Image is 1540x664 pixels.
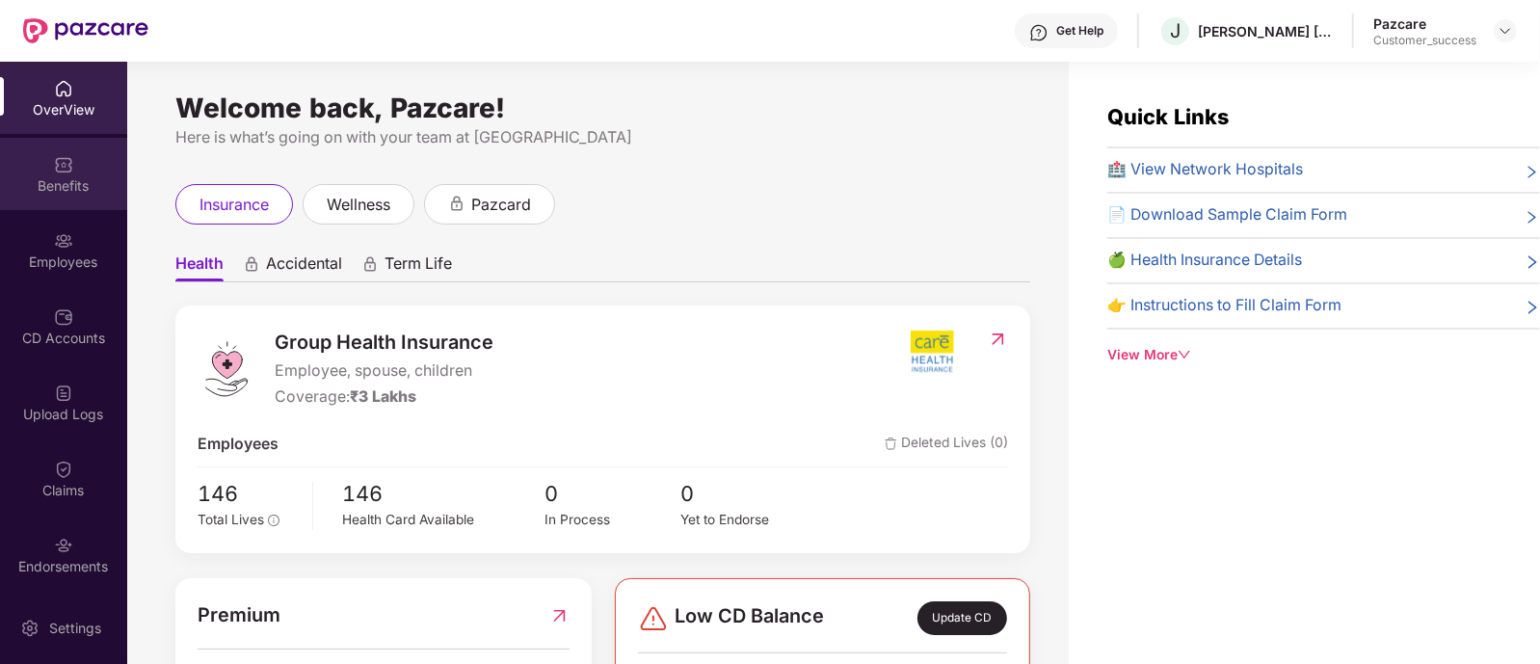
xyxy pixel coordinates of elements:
[266,253,342,281] span: Accidental
[675,601,824,634] span: Low CD Balance
[1056,23,1103,39] div: Get Help
[680,477,815,510] span: 0
[43,619,107,638] div: Settings
[175,100,1030,116] div: Welcome back, Pazcare!
[1525,298,1540,318] span: right
[1107,345,1540,366] div: View More
[54,384,73,403] img: svg+xml;base64,PHN2ZyBpZD0iVXBsb2FkX0xvZ3MiIGRhdGEtbmFtZT0iVXBsb2FkIExvZ3MiIHhtbG5zPSJodHRwOi8vd3...
[175,253,224,281] span: Health
[1373,33,1476,48] div: Customer_success
[545,477,680,510] span: 0
[54,79,73,98] img: svg+xml;base64,PHN2ZyBpZD0iSG9tZSIgeG1sbnM9Imh0dHA6Ly93d3cudzMub3JnLzIwMDAvc3ZnIiB3aWR0aD0iMjAiIG...
[275,385,493,410] div: Coverage:
[1525,162,1540,182] span: right
[275,359,493,384] span: Employee, spouse, children
[896,328,969,376] img: insurerIcon
[275,328,493,358] span: Group Health Insurance
[1029,23,1049,42] img: svg+xml;base64,PHN2ZyBpZD0iSGVscC0zMngzMiIgeG1sbnM9Imh0dHA6Ly93d3cudzMub3JnLzIwMDAvc3ZnIiB3aWR0aD...
[342,477,544,510] span: 146
[1170,19,1181,42] span: J
[1198,22,1333,40] div: [PERSON_NAME] [PERSON_NAME]
[549,600,570,630] img: RedirectIcon
[54,307,73,327] img: svg+xml;base64,PHN2ZyBpZD0iQ0RfQWNjb3VudHMiIGRhdGEtbmFtZT0iQ0QgQWNjb3VudHMiIHhtbG5zPSJodHRwOi8vd3...
[198,433,279,457] span: Employees
[198,340,255,398] img: logo
[175,125,1030,149] div: Here is what’s going on with your team at [GEOGRAPHIC_DATA]
[1498,23,1513,39] img: svg+xml;base64,PHN2ZyBpZD0iRHJvcGRvd24tMzJ4MzIiIHhtbG5zPSJodHRwOi8vd3d3LnczLm9yZy8yMDAwL3N2ZyIgd2...
[1525,252,1540,273] span: right
[917,601,1007,634] div: Update CD
[1525,207,1540,227] span: right
[1373,14,1476,33] div: Pazcare
[199,193,269,217] span: insurance
[448,195,465,212] div: animation
[638,603,669,634] img: svg+xml;base64,PHN2ZyBpZD0iRGFuZ2VyLTMyeDMyIiB4bWxucz0iaHR0cDovL3d3dy53My5vcmcvMjAwMC9zdmciIHdpZH...
[471,193,531,217] span: pazcard
[350,387,416,406] span: ₹3 Lakhs
[198,512,264,527] span: Total Lives
[268,515,279,526] span: info-circle
[327,193,390,217] span: wellness
[545,510,680,531] div: In Process
[54,231,73,251] img: svg+xml;base64,PHN2ZyBpZD0iRW1wbG95ZWVzIiB4bWxucz0iaHR0cDovL3d3dy53My5vcmcvMjAwMC9zdmciIHdpZHRoPS...
[1107,203,1347,227] span: 📄 Download Sample Claim Form
[1178,348,1191,361] span: down
[54,536,73,555] img: svg+xml;base64,PHN2ZyBpZD0iRW5kb3JzZW1lbnRzIiB4bWxucz0iaHR0cDovL3d3dy53My5vcmcvMjAwMC9zdmciIHdpZH...
[1107,104,1229,129] span: Quick Links
[885,438,897,450] img: deleteIcon
[342,510,544,531] div: Health Card Available
[20,619,40,638] img: svg+xml;base64,PHN2ZyBpZD0iU2V0dGluZy0yMHgyMCIgeG1sbnM9Imh0dHA6Ly93d3cudzMub3JnLzIwMDAvc3ZnIiB3aW...
[54,460,73,479] img: svg+xml;base64,PHN2ZyBpZD0iQ2xhaW0iIHhtbG5zPSJodHRwOi8vd3d3LnczLm9yZy8yMDAwL3N2ZyIgd2lkdGg9IjIwIi...
[680,510,815,531] div: Yet to Endorse
[1107,158,1303,182] span: 🏥 View Network Hospitals
[1107,249,1302,273] span: 🍏 Health Insurance Details
[198,600,280,630] span: Premium
[361,255,379,273] div: animation
[885,433,1008,457] span: Deleted Lives (0)
[988,330,1008,349] img: RedirectIcon
[54,155,73,174] img: svg+xml;base64,PHN2ZyBpZD0iQmVuZWZpdHMiIHhtbG5zPSJodHRwOi8vd3d3LnczLm9yZy8yMDAwL3N2ZyIgd2lkdGg9Ij...
[385,253,452,281] span: Term Life
[198,477,299,510] span: 146
[23,18,148,43] img: New Pazcare Logo
[1107,294,1341,318] span: 👉 Instructions to Fill Claim Form
[243,255,260,273] div: animation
